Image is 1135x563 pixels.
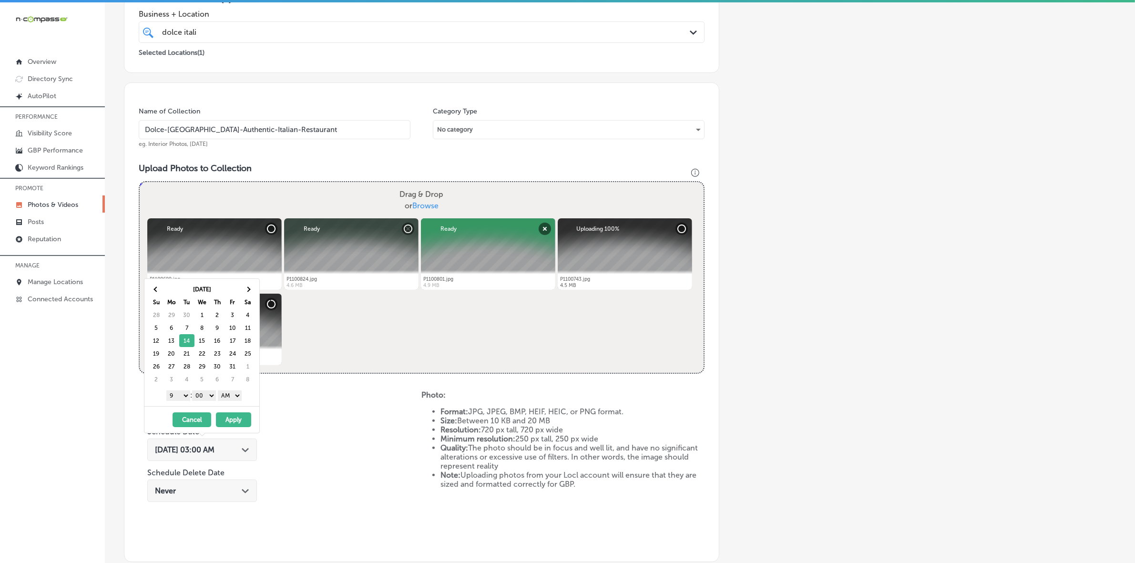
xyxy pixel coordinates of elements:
img: 660ab0bf-5cc7-4cb8-ba1c-48b5ae0f18e60NCTV_CLogo_TV_Black_-500x88.png [15,15,68,24]
th: We [194,296,210,308]
strong: Format: [440,407,468,416]
button: Cancel [173,412,211,427]
td: 10 [225,321,240,334]
td: 29 [164,308,179,321]
p: AutoPilot [28,92,56,100]
li: 250 px tall, 250 px wide [440,434,704,443]
li: 720 px tall, 720 px wide [440,425,704,434]
label: Schedule Delete Date [147,468,225,477]
td: 30 [179,308,194,321]
p: Photos & Videos [28,201,78,209]
td: 8 [194,321,210,334]
p: Posts [28,218,44,226]
span: eg. Interior Photos, [DATE] [139,141,208,147]
td: 2 [149,373,164,386]
td: 17 [225,334,240,347]
strong: Minimum resolution: [440,434,515,443]
p: Reputation [28,235,61,243]
td: 26 [149,360,164,373]
td: 21 [179,347,194,360]
td: 23 [210,347,225,360]
td: 27 [164,360,179,373]
th: Su [149,296,164,308]
p: Visibility Score [28,129,72,137]
td: 30 [210,360,225,373]
p: Manage Locations [28,278,83,286]
th: Th [210,296,225,308]
td: 4 [240,308,256,321]
th: Tu [179,296,194,308]
span: Browse [412,201,439,210]
li: The photo should be in focus and well lit, and have no significant alterations or excessive use o... [440,443,704,471]
p: Directory Sync [28,75,73,83]
p: GBP Performance [28,146,83,154]
td: 6 [210,373,225,386]
th: Mo [164,296,179,308]
td: 4 [179,373,194,386]
span: [DATE] 03:00 AM [155,445,215,454]
td: 5 [194,373,210,386]
td: 6 [164,321,179,334]
div: No category [433,122,704,137]
th: Fr [225,296,240,308]
p: Overview [28,58,56,66]
td: 28 [149,308,164,321]
strong: Quality: [440,443,468,452]
input: Title [139,120,410,139]
td: 15 [194,334,210,347]
li: Between 10 KB and 20 MB [440,416,704,425]
td: 5 [149,321,164,334]
td: 9 [210,321,225,334]
th: Sa [240,296,256,308]
h3: Upload Photos to Collection [139,163,705,174]
td: 11 [240,321,256,334]
td: 25 [240,347,256,360]
td: 22 [194,347,210,360]
p: Keyword Rankings [28,164,83,172]
div: : [148,388,259,402]
strong: Size: [440,416,457,425]
li: JPG, JPEG, BMP, HEIF, HEIC, or PNG format. [440,407,704,416]
p: Selected Locations ( 1 ) [139,45,205,57]
button: Apply [216,412,251,427]
td: 3 [225,308,240,321]
td: 1 [194,308,210,321]
strong: Photo: [421,390,446,399]
td: 7 [179,321,194,334]
td: 8 [240,373,256,386]
td: 14 [179,334,194,347]
td: 19 [149,347,164,360]
td: 29 [194,360,210,373]
td: 28 [179,360,194,373]
label: Category Type [433,107,477,115]
td: 1 [240,360,256,373]
span: Never [155,486,176,495]
td: 3 [164,373,179,386]
label: Name of Collection [139,107,200,115]
strong: Resolution: [440,425,481,434]
th: [DATE] [164,283,240,296]
td: 20 [164,347,179,360]
strong: Note: [440,471,460,480]
td: 18 [240,334,256,347]
td: 31 [225,360,240,373]
p: Connected Accounts [28,295,93,303]
label: Drag & Drop or [396,185,447,215]
li: Uploading photos from your Locl account will ensure that they are sized and formatted correctly f... [440,471,704,489]
span: Business + Location [139,10,705,19]
td: 7 [225,373,240,386]
td: 13 [164,334,179,347]
td: 24 [225,347,240,360]
td: 16 [210,334,225,347]
td: 2 [210,308,225,321]
td: 12 [149,334,164,347]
